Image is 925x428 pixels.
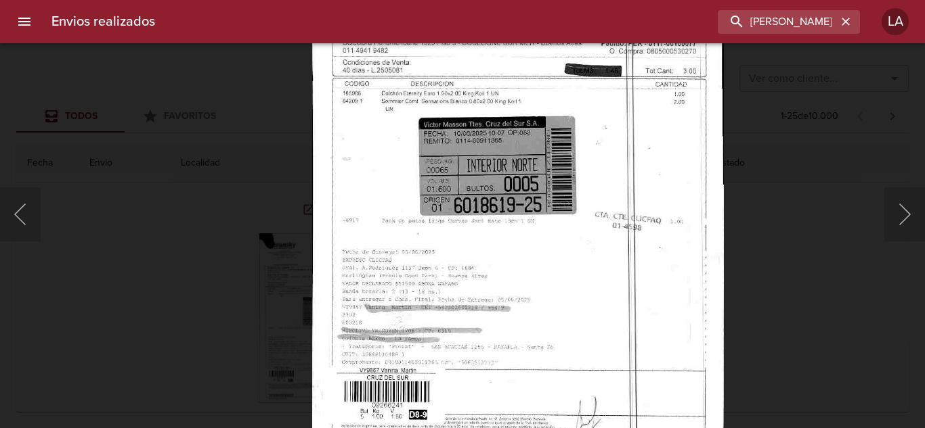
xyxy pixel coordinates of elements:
div: Abrir información de usuario [882,8,909,35]
div: LA [882,8,909,35]
input: buscar [718,10,837,34]
button: Siguiente [884,187,925,241]
button: menu [8,5,41,38]
h6: Envios realizados [51,11,155,32]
